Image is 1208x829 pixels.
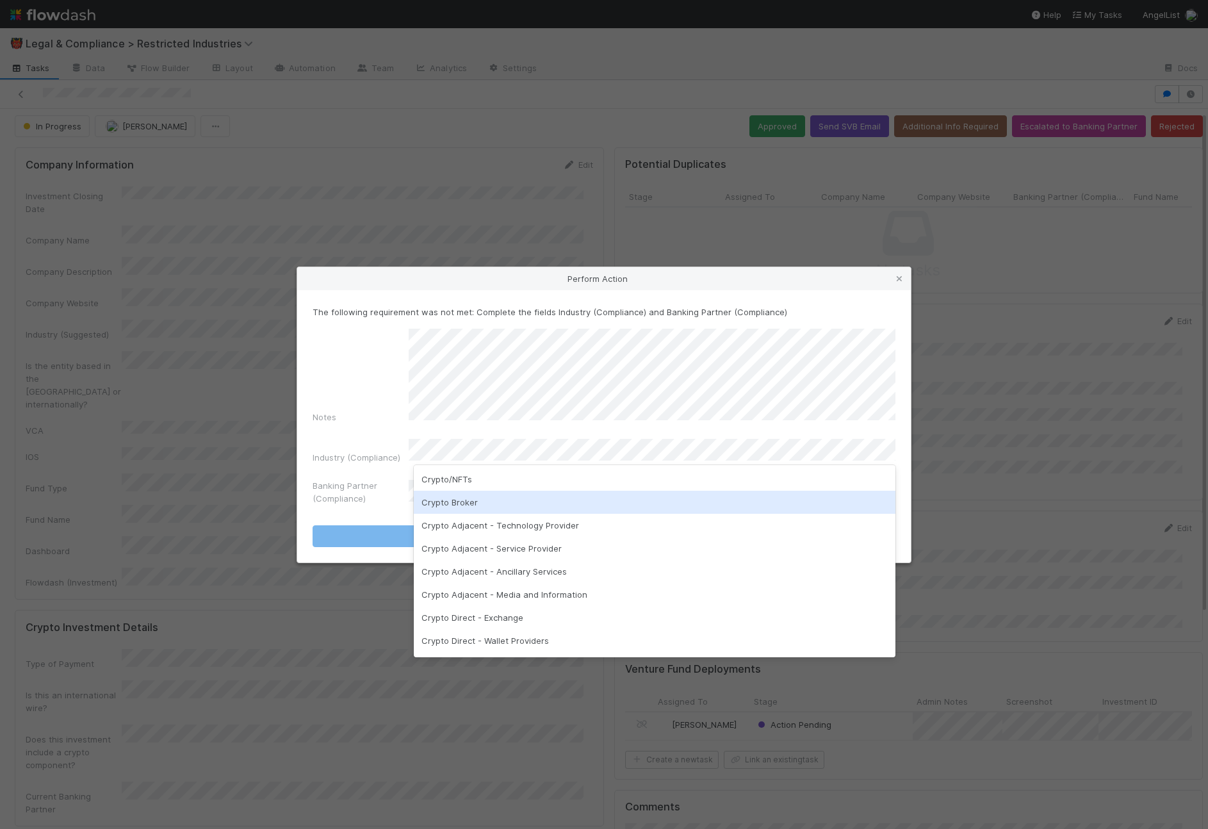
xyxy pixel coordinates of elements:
button: Approved [313,525,895,547]
div: Crypto Adjacent - Ancillary Services [414,560,895,583]
label: Banking Partner (Compliance) [313,479,409,505]
div: Crypto/NFTs [414,468,895,491]
div: Crypto Adjacent - Media and Information [414,583,895,606]
div: Crypto Direct - Mining Operations [414,652,895,675]
p: The following requirement was not met: Complete the fields Industry (Compliance) and Banking Part... [313,306,895,318]
div: Crypto Direct - Wallet Providers [414,629,895,652]
div: Perform Action [297,267,911,290]
label: Industry (Compliance) [313,451,400,464]
div: Crypto Direct - Exchange [414,606,895,629]
div: Crypto Adjacent - Service Provider [414,537,895,560]
div: Crypto Broker [414,491,895,514]
div: Crypto Adjacent - Technology Provider [414,514,895,537]
label: Notes [313,411,336,423]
